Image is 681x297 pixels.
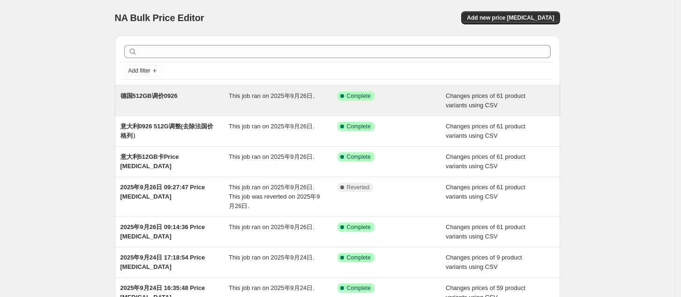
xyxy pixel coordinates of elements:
[115,13,204,23] span: NA Bulk Price Editor
[229,123,314,130] span: This job ran on 2025年9月26日.
[124,65,162,76] button: Add filter
[347,223,371,231] span: Complete
[120,223,205,240] span: 2025年9月26日 09:14:36 Price [MEDICAL_DATA]
[347,254,371,261] span: Complete
[229,254,314,261] span: This job ran on 2025年9月24日.
[229,223,314,230] span: This job ran on 2025年9月26日.
[446,184,525,200] span: Changes prices of 61 product variants using CSV
[446,254,522,270] span: Changes prices of 9 product variants using CSV
[446,223,525,240] span: Changes prices of 61 product variants using CSV
[347,123,371,130] span: Complete
[347,92,371,100] span: Complete
[347,153,371,161] span: Complete
[467,14,554,22] span: Add new price [MEDICAL_DATA]
[128,67,150,74] span: Add filter
[229,184,320,209] span: This job ran on 2025年9月26日. This job was reverted on 2025年9月26日.
[446,123,525,139] span: Changes prices of 61 product variants using CSV
[347,284,371,292] span: Complete
[229,284,314,291] span: This job ran on 2025年9月24日.
[120,123,214,139] span: 意大利0926 512G调整(去除法国价格列）
[229,153,314,160] span: This job ran on 2025年9月26日.
[461,11,560,24] button: Add new price [MEDICAL_DATA]
[120,254,205,270] span: 2025年9月24日 17:18:54 Price [MEDICAL_DATA]
[347,184,370,191] span: Reverted
[446,92,525,109] span: Changes prices of 61 product variants using CSV
[120,92,178,99] span: 德国512GB调价0926
[446,153,525,170] span: Changes prices of 61 product variants using CSV
[120,153,179,170] span: 意大利512GB卡Price [MEDICAL_DATA]
[229,92,314,99] span: This job ran on 2025年9月26日.
[120,184,205,200] span: 2025年9月26日 09:27:47 Price [MEDICAL_DATA]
